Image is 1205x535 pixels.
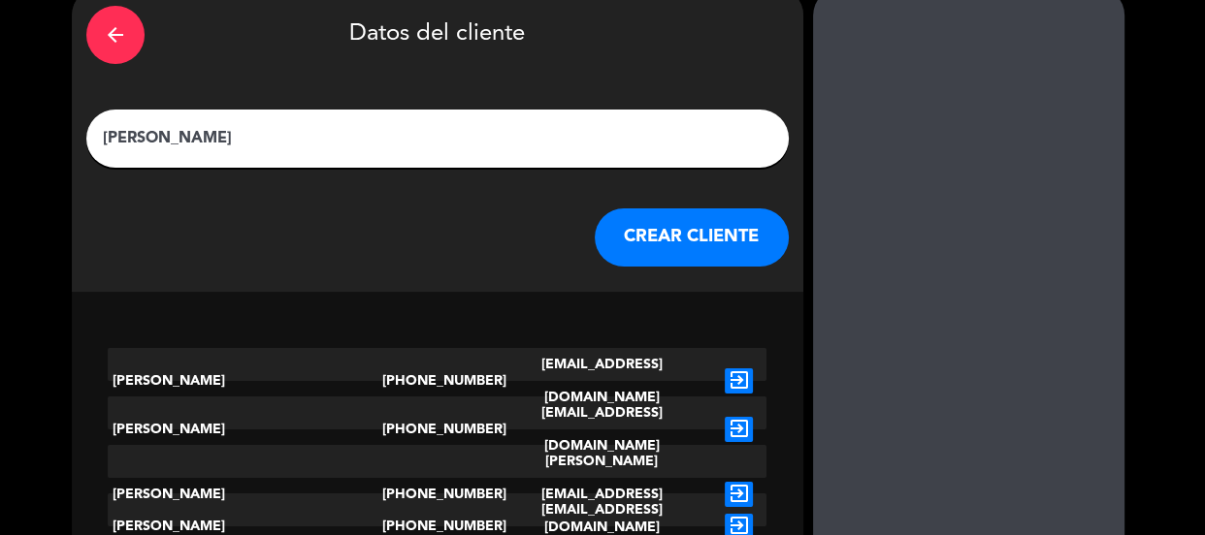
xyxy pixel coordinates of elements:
[108,348,382,414] div: [PERSON_NAME]
[492,348,711,414] div: [EMAIL_ADDRESS][DOMAIN_NAME]
[725,417,753,442] i: exit_to_app
[86,1,789,69] div: Datos del cliente
[492,396,711,462] div: [EMAIL_ADDRESS][DOMAIN_NAME]
[101,125,774,152] input: Escriba nombre, correo electrónico o número de teléfono...
[725,482,753,507] i: exit_to_app
[725,368,753,393] i: exit_to_app
[382,396,492,462] div: [PHONE_NUMBER]
[108,396,382,462] div: [PERSON_NAME]
[595,208,789,267] button: CREAR CLIENTE
[104,23,127,47] i: arrow_back
[382,348,492,414] div: [PHONE_NUMBER]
